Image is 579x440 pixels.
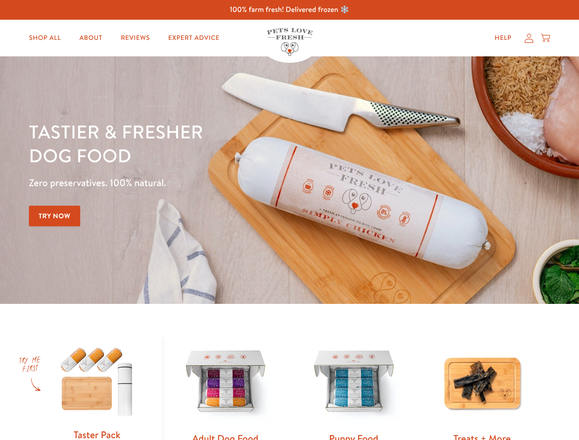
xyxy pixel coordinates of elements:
a: Shop All [22,29,68,47]
a: About [72,29,110,47]
p: Zero preservatives. 100% natural. [29,175,376,191]
a: Help [487,29,519,47]
img: Pets Love Fresh [267,28,313,56]
h1: Tastier & fresher dog food [29,120,376,167]
a: Reviews [113,29,157,47]
a: Expert Advice [161,29,227,47]
a: Try Now [29,206,80,226]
